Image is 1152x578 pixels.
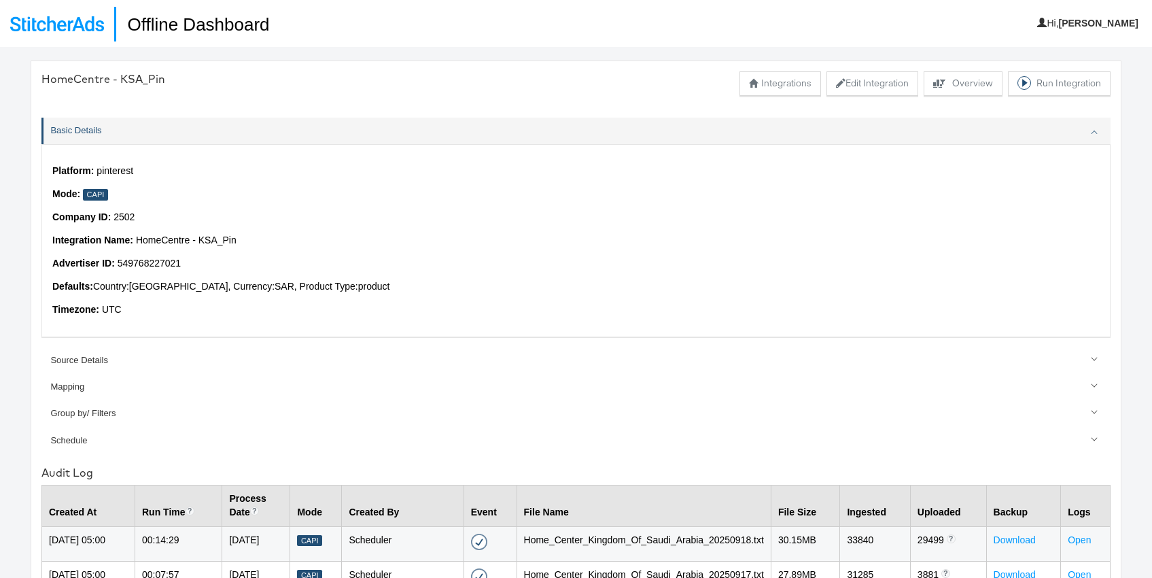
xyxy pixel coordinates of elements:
b: [PERSON_NAME] [1059,18,1138,29]
button: Integrations [739,71,821,96]
a: Basic Details [41,118,1111,144]
td: 29499 [910,526,986,561]
p: UTC [52,303,1100,317]
p: 549768227021 [52,257,1100,271]
a: Download [994,534,1036,545]
th: Backup [986,485,1061,526]
th: Run Time [135,485,222,526]
strong: Platform: [52,165,94,176]
div: Schedule [50,435,1103,447]
th: File Size [771,485,839,526]
p: Country: [GEOGRAPHIC_DATA] , Currency: SAR , Product Type: product [52,280,1100,294]
th: Logs [1061,485,1111,526]
p: HomeCentre - KSA_Pin [52,234,1100,248]
td: 33840 [840,526,910,561]
td: Home_Center_Kingdom_Of_Saudi_Arabia_20250918.txt [517,526,771,561]
a: Source Details [41,347,1111,373]
strong: Mode: [52,188,80,199]
th: Uploaded [910,485,986,526]
strong: Integration Name: [52,235,133,245]
th: Ingested [840,485,910,526]
p: pinterest [52,165,1100,178]
div: Basic Details [50,124,1103,137]
a: Mapping [41,374,1111,401]
td: Scheduler [342,526,464,561]
h1: Offline Dashboard [114,7,269,41]
a: Group by/ Filters [41,401,1111,427]
th: Event [464,485,517,526]
a: Schedule [41,427,1111,454]
td: 30.15 MB [771,526,839,561]
th: Mode [290,485,342,526]
strong: Defaults: [52,281,93,292]
a: Open [1068,534,1091,545]
strong: Advertiser ID : [52,258,115,269]
th: Created By [342,485,464,526]
div: Group by/ Filters [50,407,1103,420]
p: 2502 [52,211,1100,224]
div: Source Details [50,354,1103,367]
button: Run Integration [1008,71,1111,96]
strong: Timezone: [52,304,99,315]
div: Mapping [50,381,1103,394]
th: File Name [517,485,771,526]
strong: Company ID: [52,211,111,222]
td: [DATE] 05:00 [42,526,135,561]
div: Basic Details [41,144,1111,337]
div: HomeCentre - KSA_Pin [41,71,165,87]
div: Audit Log [41,465,1111,481]
button: Overview [924,71,1002,96]
div: Capi [297,535,322,547]
td: 00:14:29 [135,526,222,561]
th: Process Date [222,485,290,526]
button: Edit Integration [826,71,918,96]
div: Capi [83,189,108,201]
th: Created At [42,485,135,526]
img: StitcherAds [10,16,104,31]
td: [DATE] [222,526,290,561]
